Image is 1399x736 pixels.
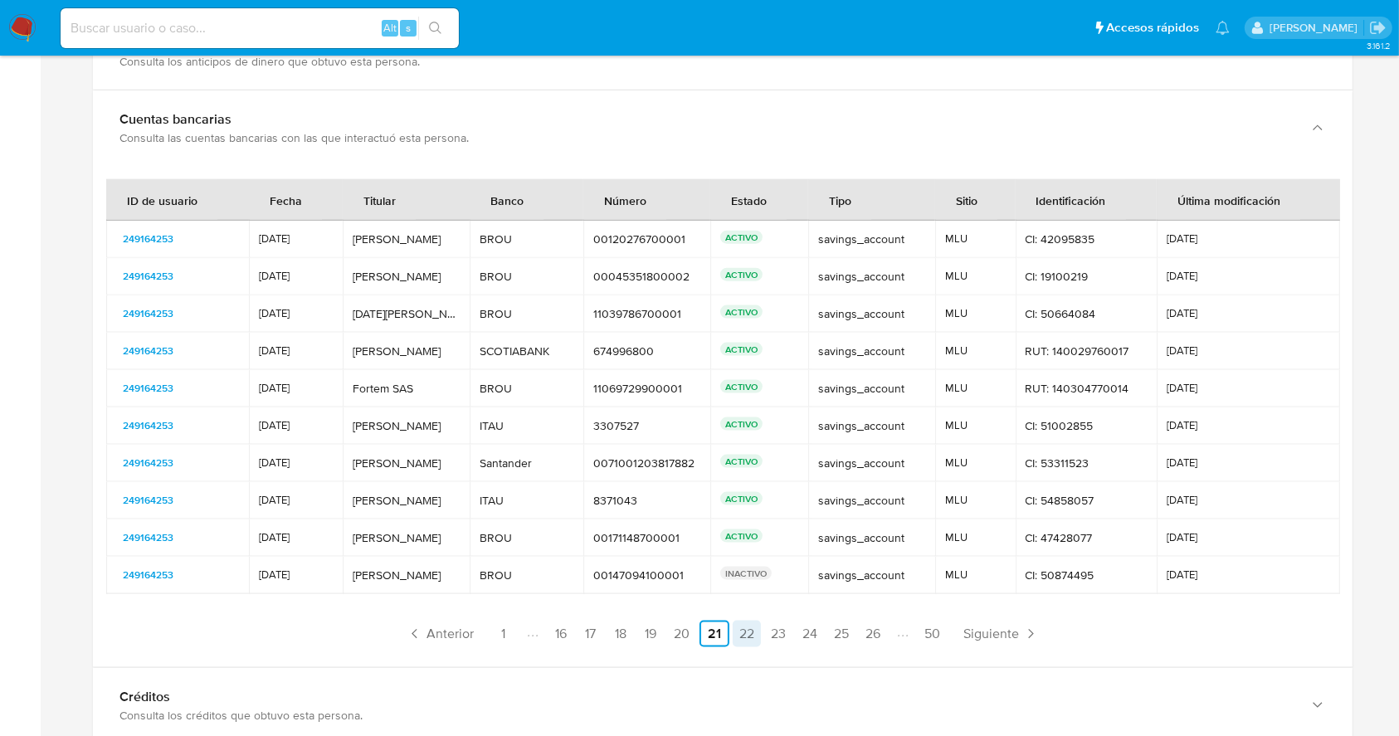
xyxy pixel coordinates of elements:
span: 3.161.2 [1367,39,1391,52]
button: search-icon [418,17,452,40]
a: Salir [1369,19,1387,37]
p: ximena.felix@mercadolibre.com [1270,20,1363,36]
span: Accesos rápidos [1106,19,1199,37]
span: Alt [383,20,397,36]
input: Buscar usuario o caso... [61,17,459,39]
span: s [406,20,411,36]
a: Notificaciones [1216,21,1230,35]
